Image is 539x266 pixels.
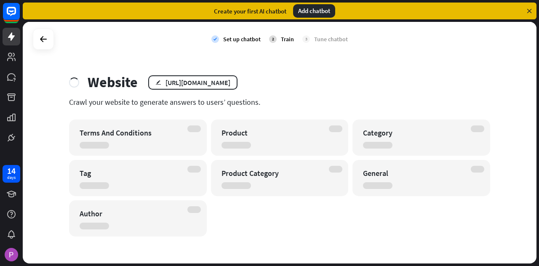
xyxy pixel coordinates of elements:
[155,80,161,85] i: edit
[302,35,310,43] div: 3
[3,165,20,183] a: 14 days
[281,35,294,43] div: Train
[363,128,465,138] div: Category
[221,128,323,138] div: Product
[214,7,286,15] div: Create your first AI chatbot
[269,35,277,43] div: 2
[80,209,181,218] div: Author
[363,168,465,178] div: General
[211,35,219,43] i: check
[221,168,323,178] div: Product Category
[7,167,16,175] div: 14
[7,3,32,29] button: Open LiveChat chat widget
[69,97,490,107] div: Crawl your website to generate answers to users’ questions.
[293,4,335,18] div: Add chatbot
[7,175,16,181] div: days
[88,74,138,91] div: Website
[223,35,261,43] div: Set up chatbot
[80,168,181,178] div: Tag
[165,78,230,87] div: [URL][DOMAIN_NAME]
[80,128,181,138] div: Terms And Conditions
[314,35,348,43] div: Tune chatbot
